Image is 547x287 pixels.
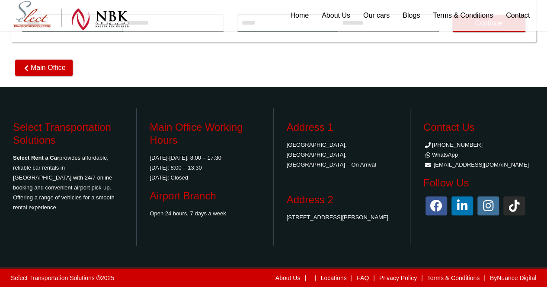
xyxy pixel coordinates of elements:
[357,274,369,281] a: FAQ
[11,275,114,281] div: Select Transportation Solutions ®
[287,214,389,221] a: [STREET_ADDRESS][PERSON_NAME]
[13,121,123,147] h3: Select Transportation Solutions
[423,177,534,189] h3: Follow Us
[150,189,260,202] h3: Airport Branch
[423,142,483,148] a: [PHONE_NUMBER]
[484,275,486,281] label: |
[150,208,260,218] p: Open 24 hours, 7 days a week
[373,275,375,281] label: |
[101,274,114,281] span: 2025
[351,275,352,281] label: |
[433,161,528,168] a: [EMAIL_ADDRESS][DOMAIN_NAME]
[287,142,376,168] a: [GEOGRAPHIC_DATA], [GEOGRAPHIC_DATA], [GEOGRAPHIC_DATA] – On Arrival
[497,274,536,281] a: Nuance Digital
[150,153,260,183] p: [DATE]-[DATE]: 8:00 – 17:30 [DATE]: 8:00 – 13:30 [DATE]: Closed
[315,275,317,281] label: |
[287,121,397,134] h3: Address 1
[13,153,123,212] p: provides affordable, reliable car rentals in [GEOGRAPHIC_DATA] with 24/7 online booking and conve...
[321,274,347,281] a: Locations
[423,121,534,134] h3: Contact Us
[160,273,536,284] div: By
[275,274,301,281] a: About Us
[379,274,417,281] a: Privacy Policy
[13,155,59,161] strong: Select Rent a Car
[287,193,397,206] h3: Address 2
[13,1,129,31] img: Select Rent a Car
[15,60,73,76] a: Main Office
[427,274,480,281] a: Terms & Conditions
[421,275,423,281] label: |
[423,151,458,158] a: WhatsApp
[304,275,306,281] label: |
[150,121,260,147] h3: Main Office Working Hours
